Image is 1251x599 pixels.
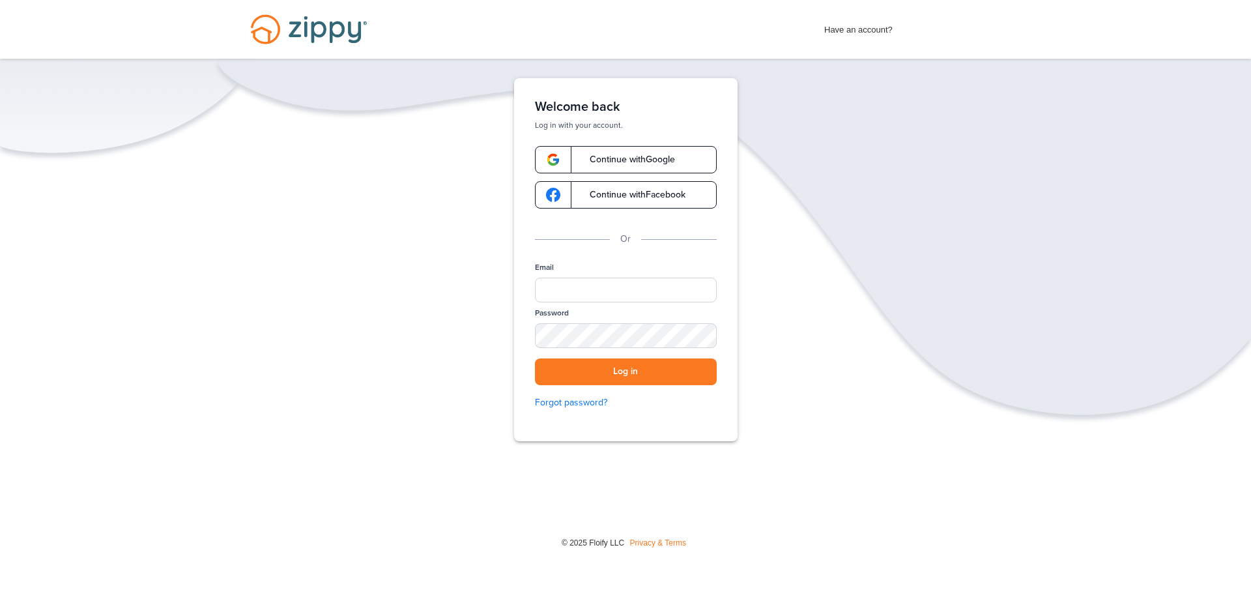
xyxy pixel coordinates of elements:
[577,155,675,164] span: Continue with Google
[546,188,560,202] img: google-logo
[535,262,554,273] label: Email
[535,323,717,348] input: Password
[577,190,685,199] span: Continue with Facebook
[630,538,686,548] a: Privacy & Terms
[824,16,893,37] span: Have an account?
[620,232,631,246] p: Or
[535,181,717,209] a: google-logoContinue withFacebook
[535,146,717,173] a: google-logoContinue withGoogle
[1215,568,1248,596] img: Back to Top
[535,278,717,302] input: Email
[562,538,624,548] span: © 2025 Floify LLC
[535,308,569,319] label: Password
[535,358,717,385] button: Log in
[535,396,717,410] a: Forgot password?
[535,99,717,115] h1: Welcome back
[546,153,560,167] img: google-logo
[535,120,717,130] p: Log in with your account.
